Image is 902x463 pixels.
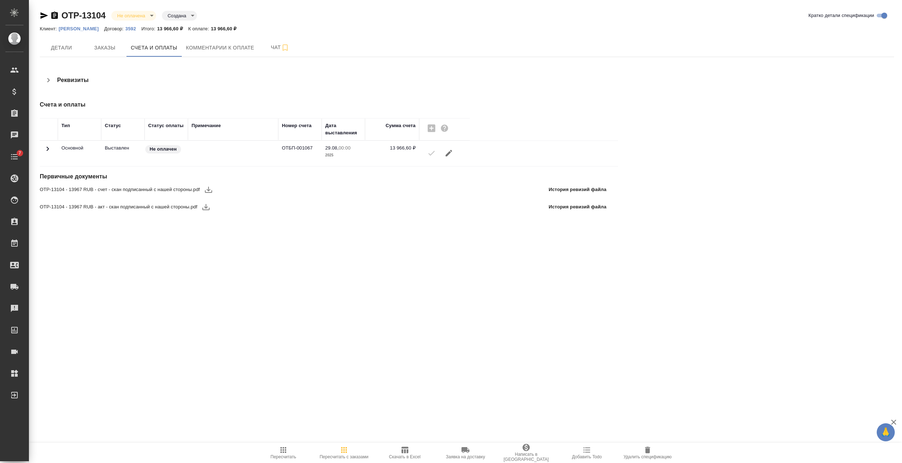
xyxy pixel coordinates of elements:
[157,26,188,31] p: 13 966,60 ₽
[125,25,141,31] a: 3592
[549,203,606,211] p: История ревизий файла
[440,144,458,162] button: Редактировать
[808,12,874,19] span: Кратко детали спецификации
[339,145,351,151] p: 00:00
[2,148,27,166] a: 7
[87,43,122,52] span: Заказы
[281,43,289,52] svg: Подписаться
[877,423,895,441] button: 🙏
[125,26,141,31] p: 3592
[58,141,101,166] td: Основной
[325,122,361,137] div: Дата выставления
[549,186,606,193] p: История ревизий файла
[211,26,242,31] p: 13 966,60 ₽
[278,141,322,166] td: ОТБП-001067
[192,122,221,129] div: Примечание
[59,25,104,31] a: [PERSON_NAME]
[263,43,297,52] span: Чат
[325,152,361,159] p: 2025
[61,122,70,129] div: Тип
[386,122,416,129] div: Сумма счета
[59,26,104,31] p: [PERSON_NAME]
[186,43,254,52] span: Комментарии к оплате
[282,122,312,129] div: Номер счета
[325,145,339,151] p: 29.08,
[166,13,188,19] button: Создана
[162,11,197,21] div: Не оплачена
[104,26,125,31] p: Договор:
[40,203,197,211] span: OTP-13104 - 13967 RUB - акт - скан подписанный с нашей стороны.pdf
[40,172,609,181] h4: Первичные документы
[61,10,106,20] a: OTP-13104
[105,144,141,152] p: Все изменения в спецификации заблокированы
[880,425,892,440] span: 🙏
[40,100,609,109] h4: Счета и оплаты
[43,149,52,154] span: Toggle Row Expanded
[150,146,177,153] p: Не оплачен
[365,141,419,166] td: 13 966,60 ₽
[40,26,59,31] p: Клиент:
[40,11,48,20] button: Скопировать ссылку для ЯМессенджера
[57,76,89,85] h4: Реквизиты
[188,26,211,31] p: К оплате:
[14,150,25,157] span: 7
[105,122,121,129] div: Статус
[44,43,79,52] span: Детали
[40,186,200,193] span: OTP-13104 - 13967 RUB - счет - скан подписанный с нашей стороны.pdf
[141,26,157,31] p: Итого:
[115,13,147,19] button: Не оплачена
[50,11,59,20] button: Скопировать ссылку
[148,122,184,129] div: Статус оплаты
[131,43,177,52] span: Счета и оплаты
[111,11,156,21] div: Не оплачена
